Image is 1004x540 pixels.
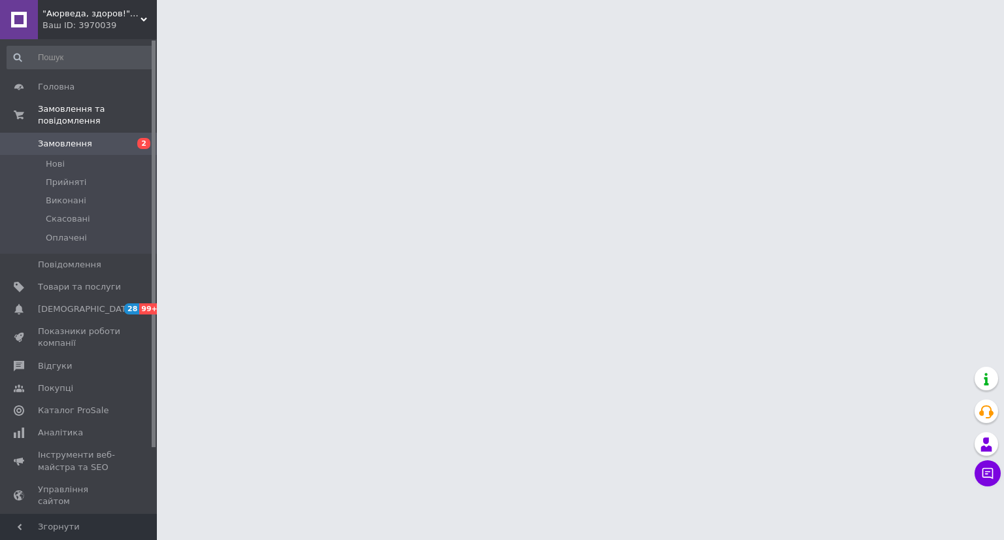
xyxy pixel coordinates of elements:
span: 2 [137,138,150,149]
span: Головна [38,81,75,93]
span: Аналітика [38,427,83,439]
span: Повідомлення [38,259,101,271]
span: Оплачені [46,232,87,244]
span: Замовлення [38,138,92,150]
span: Інструменти веб-майстра та SEO [38,449,121,473]
span: Скасовані [46,213,90,225]
span: Каталог ProSale [38,405,109,416]
span: Показники роботи компанії [38,326,121,349]
input: Пошук [7,46,154,69]
span: Товари та послуги [38,281,121,293]
span: Замовлення та повідомлення [38,103,157,127]
button: Чат з покупцем [975,460,1001,486]
span: Покупці [38,382,73,394]
span: Прийняті [46,177,86,188]
div: Ваш ID: 3970039 [42,20,157,31]
span: "Аюрведа, здоров!": Природний шлях до здоров'я та краси! [42,8,141,20]
span: Управління сайтом [38,484,121,507]
span: 99+ [139,303,161,314]
span: Нові [46,158,65,170]
span: Виконані [46,195,86,207]
span: [DEMOGRAPHIC_DATA] [38,303,135,315]
span: Відгуки [38,360,72,372]
span: 28 [124,303,139,314]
